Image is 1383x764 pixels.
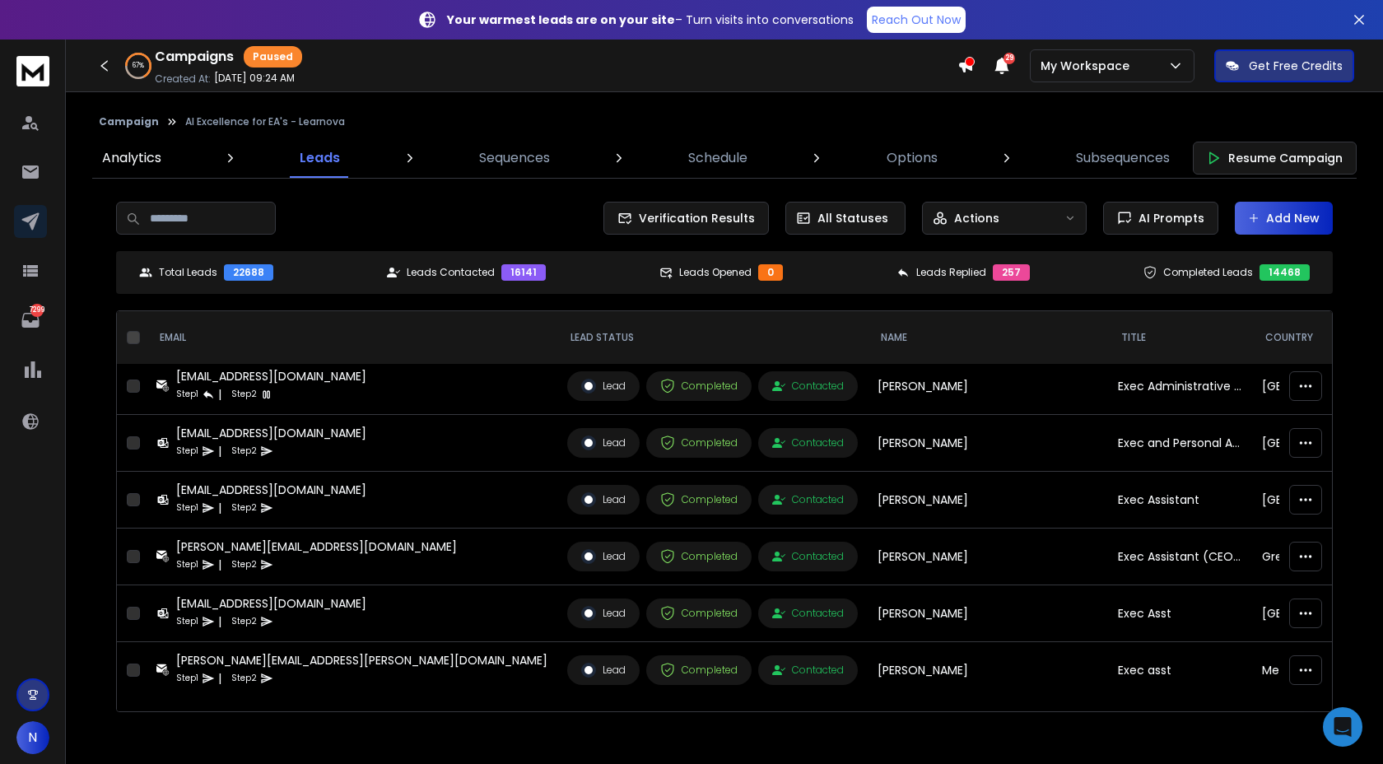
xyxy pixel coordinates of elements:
[176,482,366,498] div: [EMAIL_ADDRESS][DOMAIN_NAME]
[868,529,1108,585] td: [PERSON_NAME]
[1108,642,1252,699] td: Exec asst
[1108,585,1252,642] td: Exec Asst
[916,266,986,279] p: Leads Replied
[30,304,44,317] p: 7299
[758,264,783,281] div: 0
[92,138,171,178] a: Analytics
[1108,472,1252,529] td: Exec Assistant
[954,210,999,226] p: Actions
[1108,358,1252,415] td: Exec Administrative Assistant
[300,148,340,168] p: Leads
[176,652,547,668] div: [PERSON_NAME][EMAIL_ADDRESS][PERSON_NAME][DOMAIN_NAME]
[660,379,738,394] div: Completed
[660,436,738,450] div: Completed
[155,72,211,86] p: Created At:
[772,436,844,450] div: Contacted
[867,7,966,33] a: Reach Out Now
[868,311,1108,365] th: NAME
[887,148,938,168] p: Options
[447,12,675,28] strong: Your warmest leads are on your site
[772,664,844,677] div: Contacted
[581,492,626,507] div: Lead
[868,642,1108,699] td: [PERSON_NAME]
[231,670,257,687] p: Step 2
[218,557,221,573] p: |
[772,550,844,563] div: Contacted
[244,46,302,68] div: Paused
[479,148,550,168] p: Sequences
[176,557,198,573] p: Step 1
[993,264,1030,281] div: 257
[678,138,757,178] a: Schedule
[660,663,738,678] div: Completed
[660,549,738,564] div: Completed
[679,266,752,279] p: Leads Opened
[218,670,221,687] p: |
[660,492,738,507] div: Completed
[231,557,257,573] p: Step 2
[1108,529,1252,585] td: Exec Assistant (CEO) and Ofc Mgr.
[218,386,221,403] p: |
[1193,142,1357,175] button: Resume Campaign
[159,266,217,279] p: Total Leads
[868,472,1108,529] td: [PERSON_NAME]
[185,115,345,128] p: AI Excellence for EA's - Learnova
[868,358,1108,415] td: [PERSON_NAME]
[176,595,366,612] div: [EMAIL_ADDRESS][DOMAIN_NAME]
[155,47,234,67] h1: Campaigns
[176,670,198,687] p: Step 1
[581,549,626,564] div: Lead
[868,415,1108,472] td: [PERSON_NAME]
[581,663,626,678] div: Lead
[176,538,457,555] div: [PERSON_NAME][EMAIL_ADDRESS][DOMAIN_NAME]
[218,613,221,630] p: |
[147,311,557,365] th: EMAIL
[231,613,257,630] p: Step 2
[1108,415,1252,472] td: Exec and Personal Asst to Chairman of the Board
[176,443,198,459] p: Step 1
[1249,58,1343,74] p: Get Free Credits
[16,721,49,754] button: N
[581,436,626,450] div: Lead
[1235,202,1333,235] button: Add New
[214,72,295,85] p: [DATE] 09:24 AM
[1041,58,1136,74] p: My Workspace
[231,500,257,516] p: Step 2
[14,304,47,337] a: 7299
[1076,148,1170,168] p: Subsequences
[688,148,747,168] p: Schedule
[1108,311,1252,365] th: title
[872,12,961,28] p: Reach Out Now
[133,61,144,71] p: 67 %
[581,606,626,621] div: Lead
[603,202,769,235] button: Verification Results
[16,56,49,86] img: logo
[176,425,366,441] div: [EMAIL_ADDRESS][DOMAIN_NAME]
[176,500,198,516] p: Step 1
[1163,266,1253,279] p: Completed Leads
[1103,202,1218,235] button: AI Prompts
[224,264,273,281] div: 22688
[1066,138,1180,178] a: Subsequences
[176,368,366,384] div: [EMAIL_ADDRESS][DOMAIN_NAME]
[660,606,738,621] div: Completed
[102,148,161,168] p: Analytics
[632,210,755,226] span: Verification Results
[231,443,257,459] p: Step 2
[290,138,350,178] a: Leads
[868,585,1108,642] td: [PERSON_NAME]
[1260,264,1310,281] div: 14468
[1323,707,1362,747] div: Open Intercom Messenger
[877,138,948,178] a: Options
[218,443,221,459] p: |
[817,210,888,226] p: All Statuses
[1003,53,1015,64] span: 29
[469,138,560,178] a: Sequences
[407,266,495,279] p: Leads Contacted
[99,115,159,128] button: Campaign
[501,264,546,281] div: 16141
[218,500,221,516] p: |
[772,380,844,393] div: Contacted
[1214,49,1354,82] button: Get Free Credits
